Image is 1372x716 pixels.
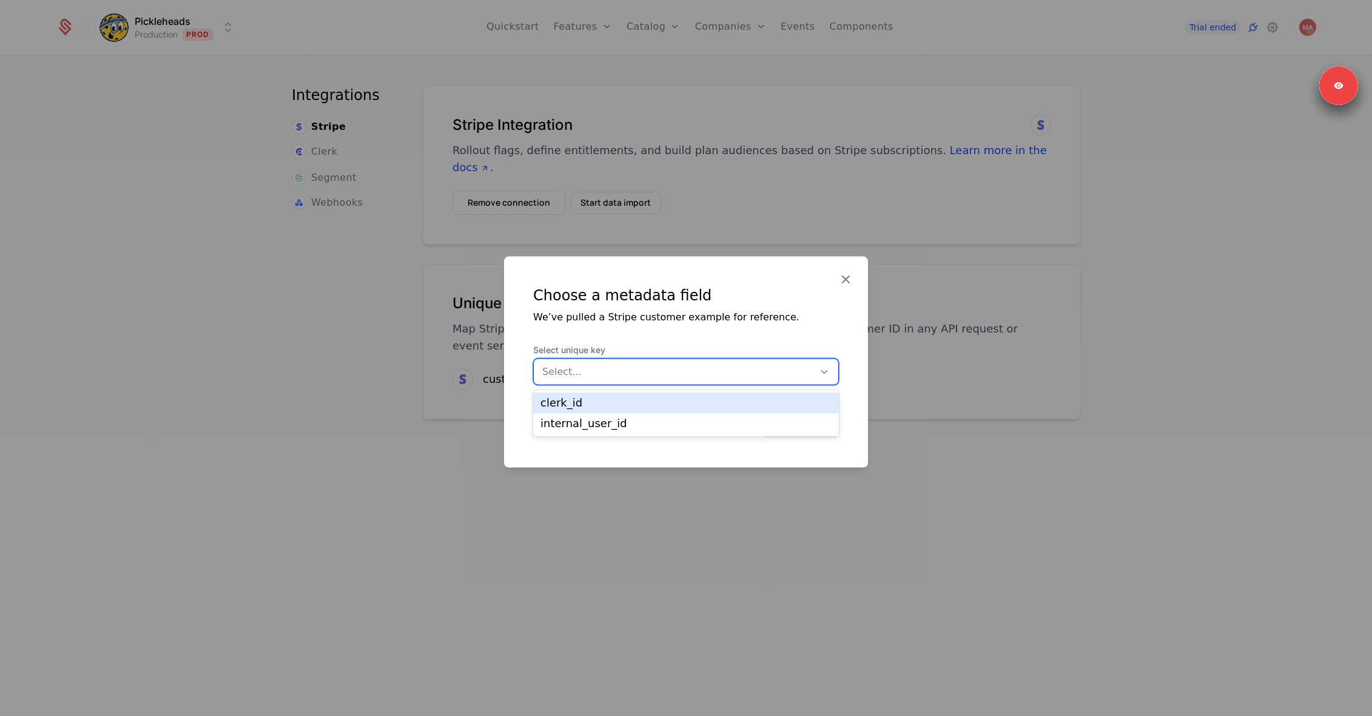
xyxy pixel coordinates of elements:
[533,310,839,325] div: We’ve pulled a Stripe customer example for reference.
[540,397,832,408] div: clerk_id
[533,286,839,305] div: Choose a metadata field
[762,414,839,439] button: Select field
[533,344,839,356] span: Select unique key
[540,418,832,429] div: internal_user_id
